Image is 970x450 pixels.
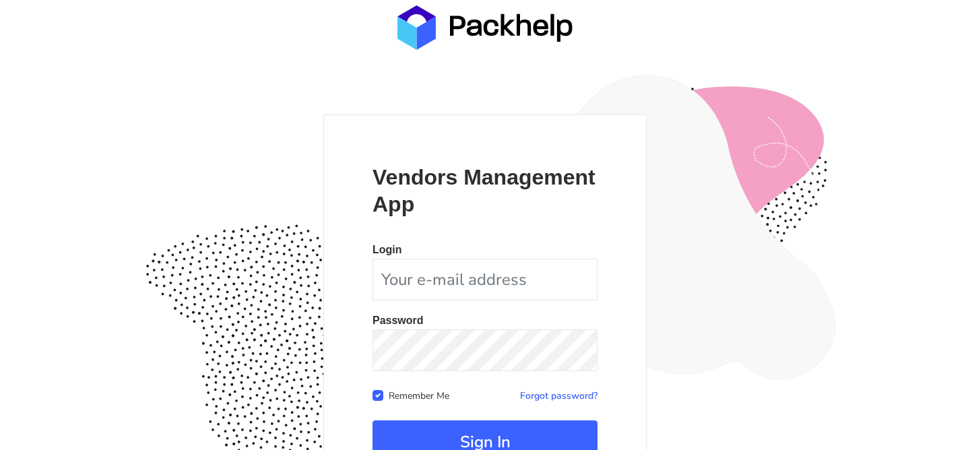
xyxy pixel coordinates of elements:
input: Your e-mail address [373,259,597,300]
p: Vendors Management App [373,164,597,218]
a: Forgot password? [520,389,597,402]
label: Remember Me [389,387,449,402]
p: Password [373,315,597,326]
p: Login [373,245,597,255]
